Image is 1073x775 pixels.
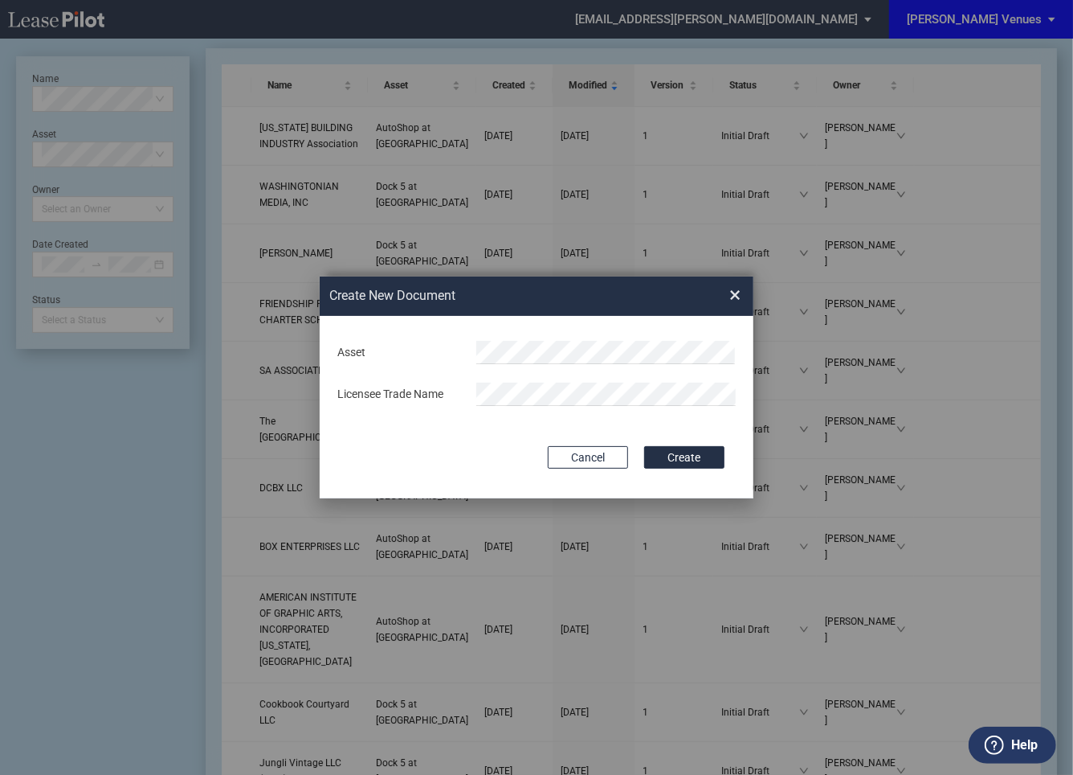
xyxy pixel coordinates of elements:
label: Help [1011,735,1038,756]
span: × [729,282,740,308]
md-dialog: Create New ... [320,277,753,499]
h2: Create New Document [329,287,671,305]
button: Cancel [548,446,628,469]
div: Licensee Trade Name [328,387,467,403]
button: Create [644,446,724,469]
input: Licensee Trade Name [476,383,736,407]
div: Asset [328,345,467,361]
